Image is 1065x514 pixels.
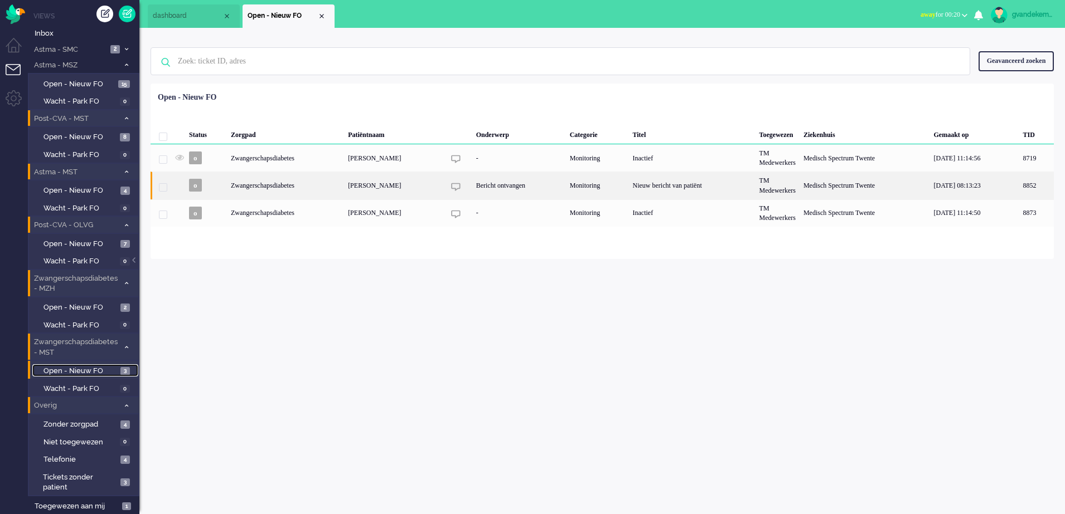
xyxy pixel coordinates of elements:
[32,148,138,160] a: Wacht - Park FO 0
[120,97,130,106] span: 0
[1019,199,1054,227] div: 8873
[628,122,755,144] div: Titel
[189,151,202,164] span: o
[32,130,138,143] a: Open - Nieuw FO 8
[756,199,800,227] div: TM Medewerkers
[32,301,138,313] a: Open - Nieuw FO 2
[120,303,130,312] span: 2
[1019,172,1054,199] div: 8852
[451,182,461,192] img: ic_chat_grey.svg
[344,122,444,144] div: Patiëntnaam
[32,337,119,358] span: Zwangerschapsdiabetes - MST
[43,320,117,331] span: Wacht - Park FO
[800,172,930,199] div: Medisch Spectrum Twente
[43,437,117,448] span: Niet toegewezen
[6,38,31,63] li: Dashboard menu
[317,12,326,21] div: Close tab
[1019,144,1054,172] div: 8719
[120,321,130,330] span: 0
[248,11,317,21] span: Open - Nieuw FO
[451,209,461,219] img: ic_chat_grey.svg
[32,418,138,430] a: Zonder zorgpad 4
[118,80,130,89] span: 15
[32,77,138,90] a: Open - Nieuw FO 15
[566,144,629,172] div: Monitoring
[756,122,800,144] div: Toegewezen
[32,220,119,231] span: Post-CVA - OLVG
[756,144,800,172] div: TM Medewerkers
[227,199,344,227] div: Zwangerschapsdiabetes
[921,11,960,18] span: for 00:20
[185,122,227,144] div: Status
[120,151,130,159] span: 0
[43,472,117,493] span: Tickets zonder patient
[32,27,139,39] a: Inbox
[472,172,566,199] div: Bericht ontvangen
[566,199,629,227] div: Monitoring
[451,154,461,164] img: ic_chat_grey.svg
[243,4,335,28] li: View
[120,420,130,429] span: 4
[43,79,115,90] span: Open - Nieuw FO
[227,144,344,172] div: Zwangerschapsdiabetes
[930,144,1019,172] div: [DATE] 11:14:56
[930,172,1019,199] div: [DATE] 08:13:23
[32,319,138,331] a: Wacht - Park FO 0
[344,144,444,172] div: [PERSON_NAME]
[930,199,1019,227] div: [DATE] 11:14:50
[32,453,138,465] a: Telefonie 4
[151,172,1054,199] div: 8852
[756,172,800,199] div: TM Medewerkers
[120,478,130,487] span: 3
[120,133,130,141] span: 8
[628,199,755,227] div: Inactief
[32,364,138,376] a: Open - Nieuw FO 3
[119,6,135,22] a: Quick Ticket
[32,45,107,55] span: Astma - SMC
[170,48,955,75] input: Zoek: ticket ID, adres
[930,122,1019,144] div: Gemaakt op
[43,384,117,394] span: Wacht - Park FO
[991,7,1008,23] img: avatar
[344,199,444,227] div: [PERSON_NAME]
[32,202,138,214] a: Wacht - Park FO 0
[472,144,566,172] div: -
[120,187,130,195] span: 4
[158,92,216,103] div: Open - Nieuw FO
[43,239,118,249] span: Open - Nieuw FO
[43,366,118,376] span: Open - Nieuw FO
[151,144,1054,172] div: 8719
[151,48,180,77] img: ic-search-icon.svg
[32,184,138,196] a: Open - Nieuw FO 4
[6,7,25,16] a: Omnidesk
[43,185,118,196] span: Open - Nieuw FO
[566,172,629,199] div: Monitoring
[43,96,117,107] span: Wacht - Park FO
[222,12,231,21] div: Close tab
[979,51,1054,71] div: Geavanceerd zoeken
[32,273,119,294] span: Zwangerschapsdiabetes - MZH
[122,502,131,511] span: 1
[43,419,118,430] span: Zonder zorgpad
[628,172,755,199] div: Nieuw bericht van patiënt
[153,11,222,21] span: dashboard
[472,122,566,144] div: Onderwerp
[43,150,117,160] span: Wacht - Park FO
[43,256,117,267] span: Wacht - Park FO
[189,207,202,219] span: o
[32,400,119,411] span: Overig
[344,172,444,199] div: [PERSON_NAME]
[120,257,130,266] span: 0
[921,11,936,18] span: away
[151,199,1054,227] div: 8873
[800,144,930,172] div: Medisch Spectrum Twente
[227,122,344,144] div: Zorgpad
[6,64,31,89] li: Tickets menu
[43,132,117,143] span: Open - Nieuw FO
[1012,9,1054,20] div: gvandekempe
[800,199,930,227] div: Medisch Spectrum Twente
[33,11,139,21] li: Views
[189,179,202,192] span: o
[32,167,119,178] span: Astma - MST
[227,172,344,199] div: Zwangerschapsdiabetes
